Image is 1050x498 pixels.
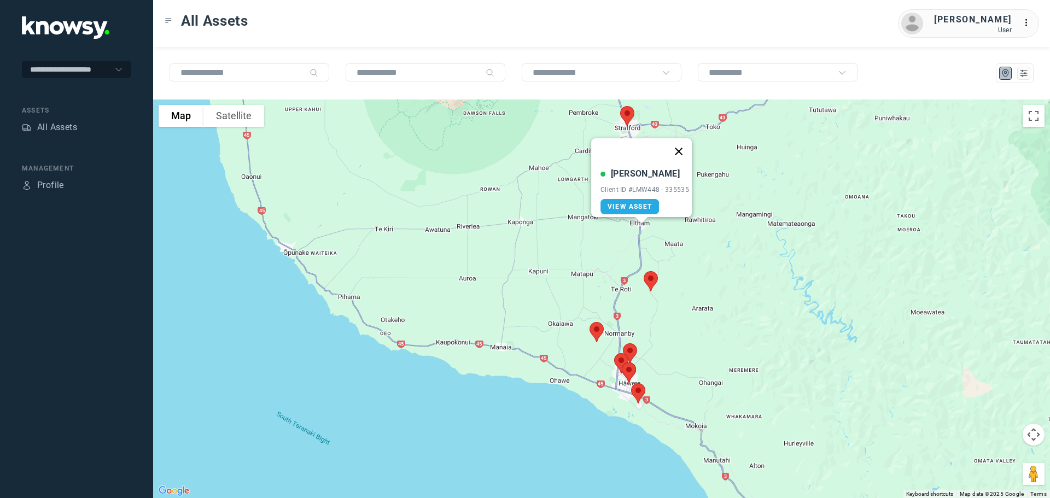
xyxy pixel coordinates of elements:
[37,179,64,192] div: Profile
[600,186,689,194] div: Client ID #LMW448 - 335535
[37,121,77,134] div: All Assets
[1023,19,1034,27] tspan: ...
[165,17,172,25] div: Toggle Menu
[22,179,64,192] a: ProfileProfile
[611,167,680,180] div: [PERSON_NAME]
[666,138,692,165] button: Close
[1023,105,1045,127] button: Toggle fullscreen view
[22,106,131,115] div: Assets
[1023,424,1045,446] button: Map camera controls
[1019,68,1029,78] div: List
[203,105,264,127] button: Show satellite imagery
[159,105,203,127] button: Show street map
[156,484,192,498] img: Google
[1023,16,1036,31] div: :
[934,13,1012,26] div: [PERSON_NAME]
[486,68,494,77] div: Search
[22,122,32,132] div: Assets
[934,26,1012,34] div: User
[1023,16,1036,30] div: :
[901,13,923,34] img: avatar.png
[1001,68,1011,78] div: Map
[22,121,77,134] a: AssetsAll Assets
[600,199,659,214] a: View Asset
[960,491,1024,497] span: Map data ©2025 Google
[181,11,248,31] span: All Assets
[22,16,109,39] img: Application Logo
[608,203,652,210] span: View Asset
[22,180,32,190] div: Profile
[1030,491,1047,497] a: Terms (opens in new tab)
[22,163,131,173] div: Management
[156,484,192,498] a: Open this area in Google Maps (opens a new window)
[906,490,953,498] button: Keyboard shortcuts
[1023,463,1045,485] button: Drag Pegman onto the map to open Street View
[310,68,318,77] div: Search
